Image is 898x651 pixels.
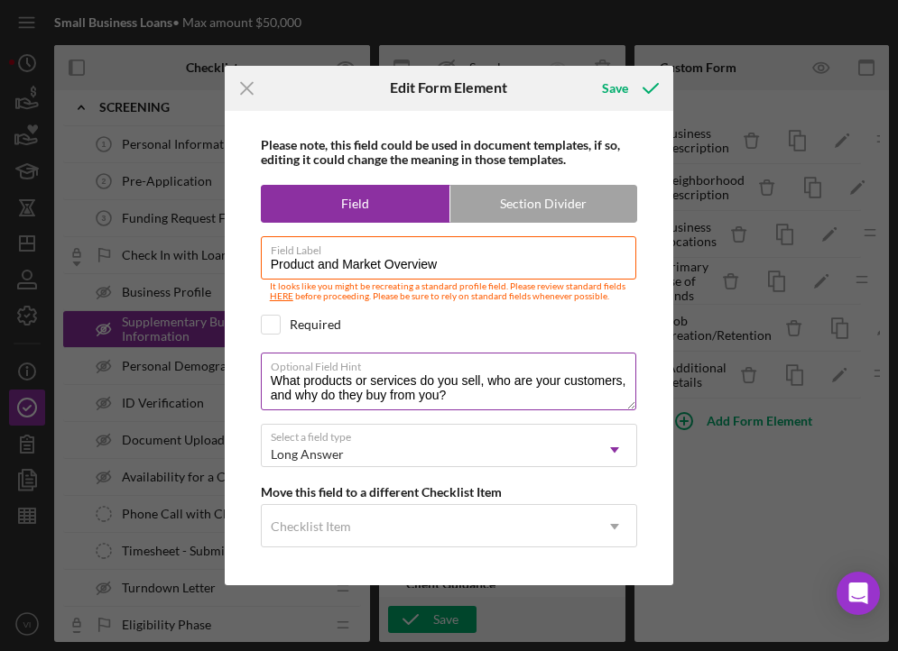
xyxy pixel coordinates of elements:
[261,137,620,167] b: Please note, this field could be used in document templates, if so, editing it could change the m...
[271,353,637,373] label: Optional Field Hint
[584,70,673,106] button: Save
[261,353,637,410] textarea: What products or services do you sell, who are your customers, and why do they buy from you?
[271,447,344,462] div: Long Answer
[14,14,174,34] body: Rich Text Area. Press ALT-0 for help.
[261,484,502,500] b: Move this field to a different Checklist Item
[14,14,174,96] div: This form will give us a broad overview of the business and your financing request.
[270,290,293,301] a: HERE
[262,186,449,222] label: Field
[271,519,351,534] div: Checklist Item
[271,237,637,257] label: Field Label
[837,572,880,615] div: Open Intercom Messenger
[602,70,628,106] div: Save
[14,115,174,236] div: We'll ask for more detailed information about how you specifically intend to use these funds late...
[390,79,507,96] h6: Edit Form Element
[450,186,638,222] label: Section Divider
[261,280,638,304] div: It looks like you might be recreating a standard profile field. Please review standard fields bef...
[290,317,341,332] div: Required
